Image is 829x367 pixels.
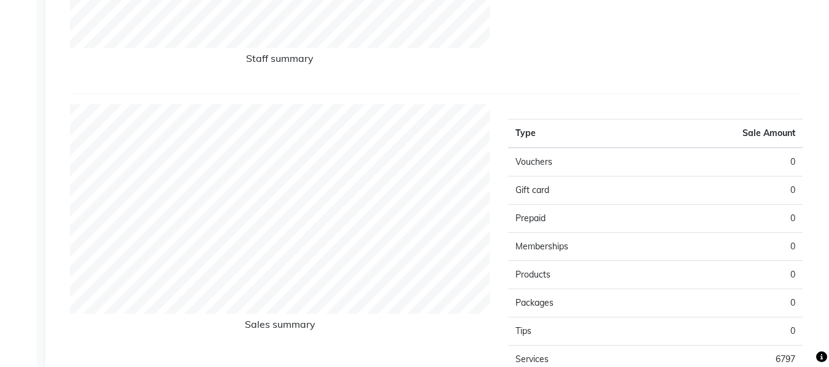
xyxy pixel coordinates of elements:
[508,148,655,176] td: Vouchers
[655,233,803,261] td: 0
[508,317,655,346] td: Tips
[508,289,655,317] td: Packages
[655,119,803,148] th: Sale Amount
[508,119,655,148] th: Type
[70,319,490,335] h6: Sales summary
[655,261,803,289] td: 0
[70,53,490,69] h6: Staff summary
[508,261,655,289] td: Products
[655,205,803,233] td: 0
[508,176,655,205] td: Gift card
[655,148,803,176] td: 0
[655,176,803,205] td: 0
[508,205,655,233] td: Prepaid
[655,289,803,317] td: 0
[508,233,655,261] td: Memberships
[655,317,803,346] td: 0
